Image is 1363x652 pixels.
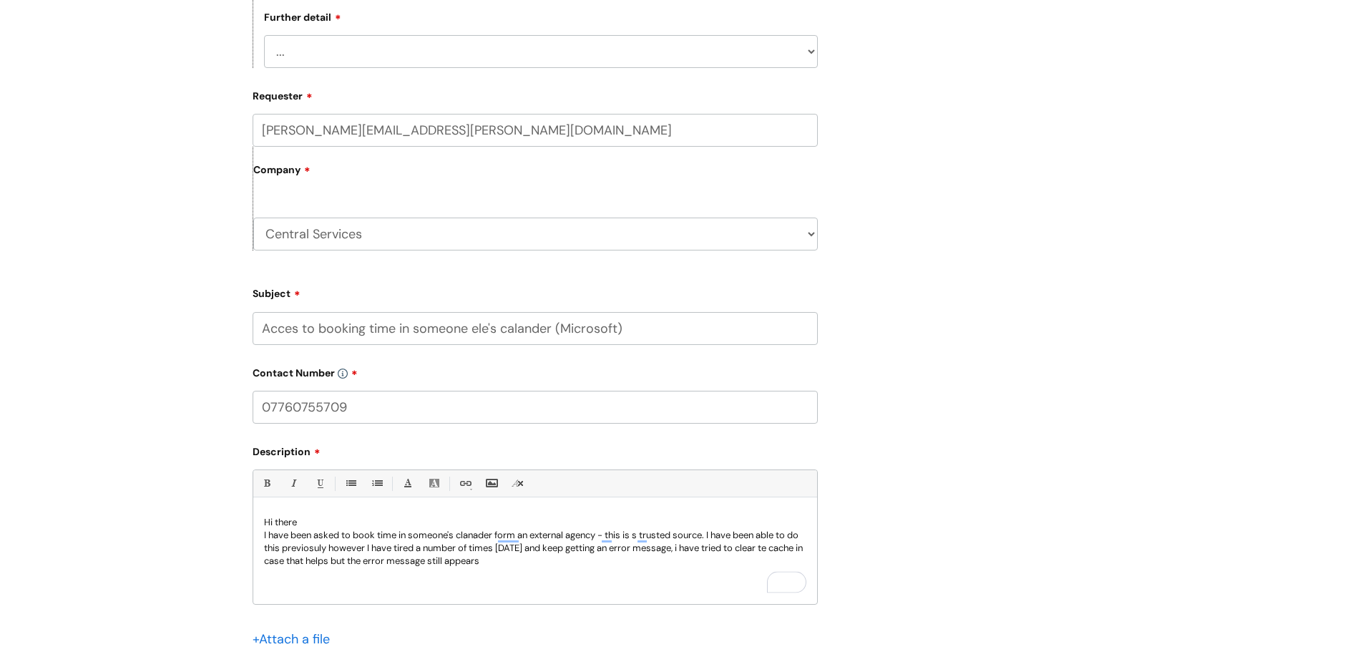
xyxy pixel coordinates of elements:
[284,475,302,492] a: Italic (Ctrl-I)
[341,475,359,492] a: • Unordered List (Ctrl-Shift-7)
[399,475,416,492] a: Font Color
[253,505,817,604] div: To enrich screen reader interactions, please activate Accessibility in Grammarly extension settings
[368,475,386,492] a: 1. Ordered List (Ctrl-Shift-8)
[253,441,818,458] label: Description
[253,159,818,191] label: Company
[264,529,806,568] p: I have been asked to book time in someone's clanader form an external agency - this is s trusted ...
[253,85,818,102] label: Requester
[509,475,527,492] a: Remove formatting (Ctrl-\)
[253,628,338,651] div: Attach a file
[264,516,806,529] p: Hi there
[253,283,818,300] label: Subject
[253,362,818,379] label: Contact Number
[311,475,328,492] a: Underline(Ctrl-U)
[264,9,341,24] label: Further detail
[425,475,443,492] a: Back Color
[253,114,818,147] input: Email
[456,475,474,492] a: Link
[253,631,259,648] span: +
[338,369,348,379] img: info-icon.svg
[482,475,500,492] a: Insert Image...
[258,475,275,492] a: Bold (Ctrl-B)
